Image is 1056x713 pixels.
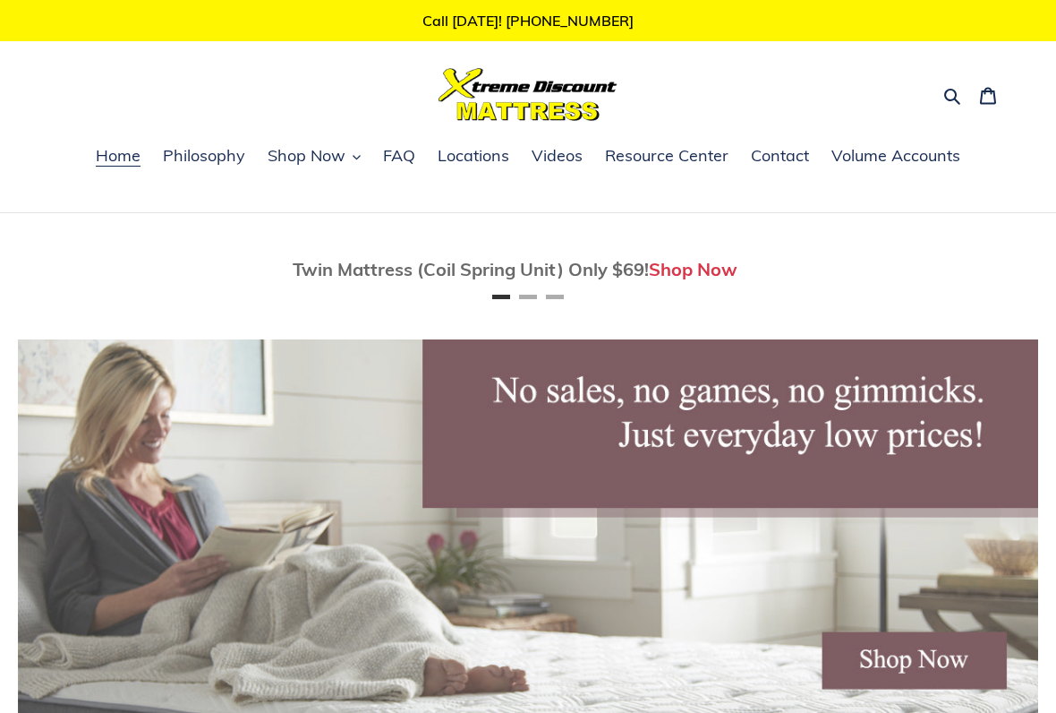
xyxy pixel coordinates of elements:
button: Page 1 [492,295,510,299]
a: Shop Now [649,258,737,280]
span: Philosophy [163,145,245,167]
span: Contact [751,145,809,167]
span: Home [96,145,141,167]
a: Videos [523,143,592,170]
span: Videos [532,145,583,167]
button: Page 3 [546,295,564,299]
a: Locations [429,143,518,170]
span: Volume Accounts [831,145,960,167]
a: Volume Accounts [822,143,969,170]
span: Shop Now [268,145,345,167]
a: Home [87,143,149,170]
span: FAQ [383,145,415,167]
span: Resource Center [605,145,728,167]
span: Twin Mattress (Coil Spring Unit) Only $69! [293,258,649,280]
span: Locations [438,145,509,167]
a: Resource Center [596,143,737,170]
button: Shop Now [259,143,370,170]
a: Philosophy [154,143,254,170]
img: Xtreme Discount Mattress [439,68,617,121]
a: Contact [742,143,818,170]
a: FAQ [374,143,424,170]
button: Page 2 [519,295,537,299]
